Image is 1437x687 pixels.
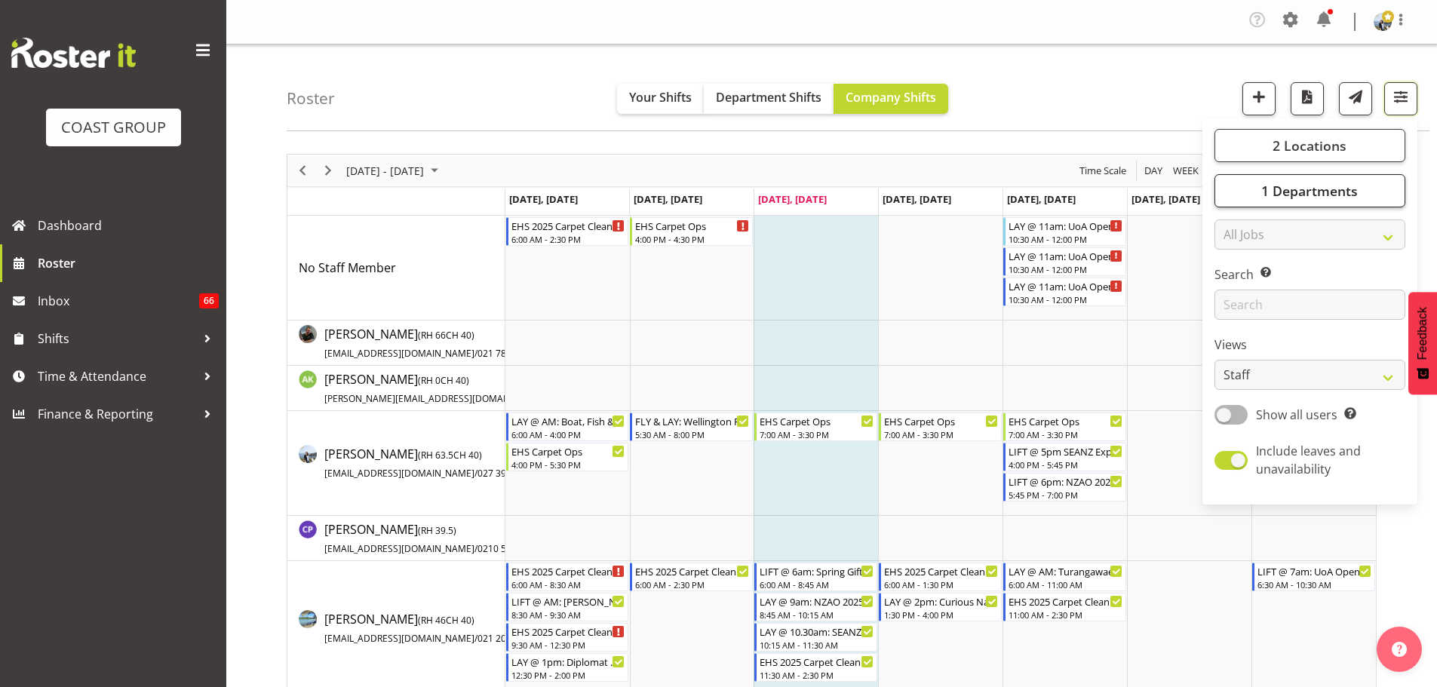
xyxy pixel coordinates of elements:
[1009,563,1122,578] div: LAY @ AM: Turangawaewae Coronation 25 @ Nqaruawahia
[1003,247,1126,276] div: No Staff Member"s event - LAY @ 11am: UoA Open Day 2025 @ UoA Buildings Begin From Friday, August...
[754,413,877,441] div: Brittany Taylor"s event - EHS Carpet Ops Begin From Wednesday, August 27, 2025 at 7:00:00 AM GMT+...
[474,632,477,645] span: /
[38,252,219,274] span: Roster
[1009,474,1122,489] div: LIFT @ 6pm: NZAO 2025 @ [GEOGRAPHIC_DATA]
[1009,278,1122,293] div: LAY @ 11am: UoA Open Day 2025 @ [GEOGRAPHIC_DATA]
[324,325,530,361] a: [PERSON_NAME](RH 66CH 40)[EMAIL_ADDRESS][DOMAIN_NAME]/021 783 915
[511,413,625,428] div: LAY @ AM: Boat, Fish & Dive Expo 2025 @ [GEOGRAPHIC_DATA]
[1261,182,1358,200] span: 1 Departments
[38,403,196,425] span: Finance & Reporting
[418,524,456,537] span: ( )
[1009,489,1122,501] div: 5:45 PM - 7:00 PM
[299,259,396,277] a: No Staff Member
[1078,161,1128,180] span: Time Scale
[760,578,874,590] div: 6:00 AM - 8:45 AM
[324,347,474,360] span: [EMAIL_ADDRESS][DOMAIN_NAME]
[884,578,998,590] div: 6:00 AM - 1:30 PM
[760,413,874,428] div: EHS Carpet Ops
[1214,174,1405,207] button: 1 Departments
[324,326,530,360] span: [PERSON_NAME]
[324,632,474,645] span: [EMAIL_ADDRESS][DOMAIN_NAME]
[760,593,874,609] div: LAY @ 9am: NZAO 2025 @ [GEOGRAPHIC_DATA]
[477,467,535,480] span: 027 398 6766
[1009,293,1122,305] div: 10:30 AM - 12:00 PM
[511,233,625,245] div: 6:00 AM - 2:30 PM
[1171,161,1200,180] span: Week
[418,449,482,462] span: ( CH 40)
[760,654,874,669] div: EHS 2025 Carpet Cleaning, Maintenance, etc
[1339,82,1372,115] button: Send a list of all shifts for the selected filtered period to all rostered employees.
[1214,265,1405,284] label: Search
[879,413,1002,441] div: Brittany Taylor"s event - EHS Carpet Ops Begin From Thursday, August 28, 2025 at 7:00:00 AM GMT+1...
[1273,136,1346,155] span: 2 Locations
[421,329,446,342] span: RH 66
[511,609,625,621] div: 8:30 AM - 9:30 AM
[704,84,834,114] button: Department Shifts
[846,89,936,106] span: Company Shifts
[1003,563,1126,591] div: Charwen Vaevaepare"s event - LAY @ AM: Turangawaewae Coronation 25 @ Nqaruawahia Begin From Frida...
[754,593,877,621] div: Charwen Vaevaepare"s event - LAY @ 9am: NZAO 2025 @ Cordis Auckland Begin From Wednesday, August ...
[1257,578,1371,590] div: 6:30 AM - 10:30 AM
[1009,459,1122,471] div: 4:00 PM - 5:45 PM
[506,413,629,441] div: Brittany Taylor"s event - LAY @ AM: Boat, Fish & Dive Expo 2025 @ Mystery Creek Begin From Monday...
[884,593,998,609] div: LAY @ 2pm: Curious Nation 25 @ NZME, [STREET_ADDRESS][PERSON_NAME]
[758,192,827,206] span: [DATE], [DATE]
[716,89,821,106] span: Department Shifts
[1009,413,1122,428] div: EHS Carpet Ops
[506,563,629,591] div: Charwen Vaevaepare"s event - EHS 2025 Carpet Cleaning, Maintenance, etc Begin From Monday, August...
[509,192,578,206] span: [DATE], [DATE]
[418,374,469,387] span: ( CH 40)
[1009,609,1122,621] div: 11:00 AM - 2:30 PM
[421,524,453,537] span: RH 39.5
[630,563,753,591] div: Charwen Vaevaepare"s event - EHS 2025 Carpet Cleaning, Maintenance, etc Begin From Tuesday, Augus...
[418,329,474,342] span: ( CH 40)
[345,161,425,180] span: [DATE] - [DATE]
[635,563,749,578] div: EHS 2025 Carpet Cleaning, Maintenance, etc
[760,639,874,651] div: 10:15 AM - 11:30 AM
[511,443,625,459] div: EHS Carpet Ops
[506,217,629,246] div: No Staff Member"s event - EHS 2025 Carpet Cleaning, Maintenance, etc Begin From Monday, August 25...
[1384,82,1417,115] button: Filter Shifts
[511,624,625,639] div: EHS 2025 Carpet Cleaning, Maintenance, etc
[1003,217,1126,246] div: No Staff Member"s event - LAY @ 11am: UoA Open Day 2025 @ UoA Buildings Begin From Friday, August...
[884,413,998,428] div: EHS Carpet Ops
[884,563,998,578] div: EHS 2025 Carpet Cleaning, Maintenance, etc
[61,116,166,139] div: COAST GROUP
[635,233,749,245] div: 4:00 PM - 4:30 PM
[506,443,629,471] div: Brittany Taylor"s event - EHS Carpet Ops Begin From Monday, August 25, 2025 at 4:00:00 PM GMT+12:...
[421,614,446,627] span: RH 46
[1291,82,1324,115] button: Download a PDF of the roster according to the set date range.
[630,413,753,441] div: Brittany Taylor"s event - FLY & LAY: Wellington Food Show @ Sky Stadium Begin From Tuesday, Augus...
[1214,129,1405,162] button: 2 Locations
[879,593,1002,621] div: Charwen Vaevaepare"s event - LAY @ 2pm: Curious Nation 25 @ NZME, 4 Graham St, Akl CBD Begin From...
[511,428,625,440] div: 6:00 AM - 4:00 PM
[38,327,196,350] span: Shifts
[324,445,535,481] a: [PERSON_NAME](RH 63.5CH 40)[EMAIL_ADDRESS][DOMAIN_NAME]/027 398 6766
[290,155,315,186] div: Previous
[617,84,704,114] button: Your Shifts
[287,90,335,107] h4: Roster
[38,365,196,388] span: Time & Attendance
[1143,161,1164,180] span: Day
[1009,263,1122,275] div: 10:30 AM - 12:00 PM
[324,520,535,557] a: [PERSON_NAME](RH 39.5)[EMAIL_ADDRESS][DOMAIN_NAME]/0210 577 379
[324,370,600,406] a: [PERSON_NAME](RH 0CH 40)[PERSON_NAME][EMAIL_ADDRESS][DOMAIN_NAME]
[324,446,535,480] span: [PERSON_NAME]
[38,214,219,237] span: Dashboard
[1256,406,1337,423] span: Show all users
[760,624,874,639] div: LAY @ 10.30am: SEANZ Expo 25 @ [GEOGRAPHIC_DATA]
[477,632,535,645] span: 021 202 5796
[1007,192,1076,206] span: [DATE], [DATE]
[1257,563,1371,578] div: LIFT @ 7am: UoA Open Day 2025 @ [GEOGRAPHIC_DATA]
[1003,278,1126,306] div: No Staff Member"s event - LAY @ 11am: UoA Open Day 2025 @ UoA Buildings Begin From Friday, August...
[511,669,625,681] div: 12:30 PM - 2:00 PM
[834,84,948,114] button: Company Shifts
[1009,248,1122,263] div: LAY @ 11am: UoA Open Day 2025 @ [GEOGRAPHIC_DATA]
[635,578,749,590] div: 6:00 AM - 2:30 PM
[1408,292,1437,394] button: Feedback - Show survey
[506,623,629,652] div: Charwen Vaevaepare"s event - EHS 2025 Carpet Cleaning, Maintenance, etc Begin From Monday, August...
[511,578,625,590] div: 6:00 AM - 8:30 AM
[474,467,477,480] span: /
[1003,443,1126,471] div: Brittany Taylor"s event - LIFT @ 5pm SEANZ Expo 25 @ Pullman Hotel Begin From Friday, August 29, ...
[760,563,874,578] div: LIFT @ 6am: Spring Gift 2025 @ [GEOGRAPHIC_DATA] Showgrounds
